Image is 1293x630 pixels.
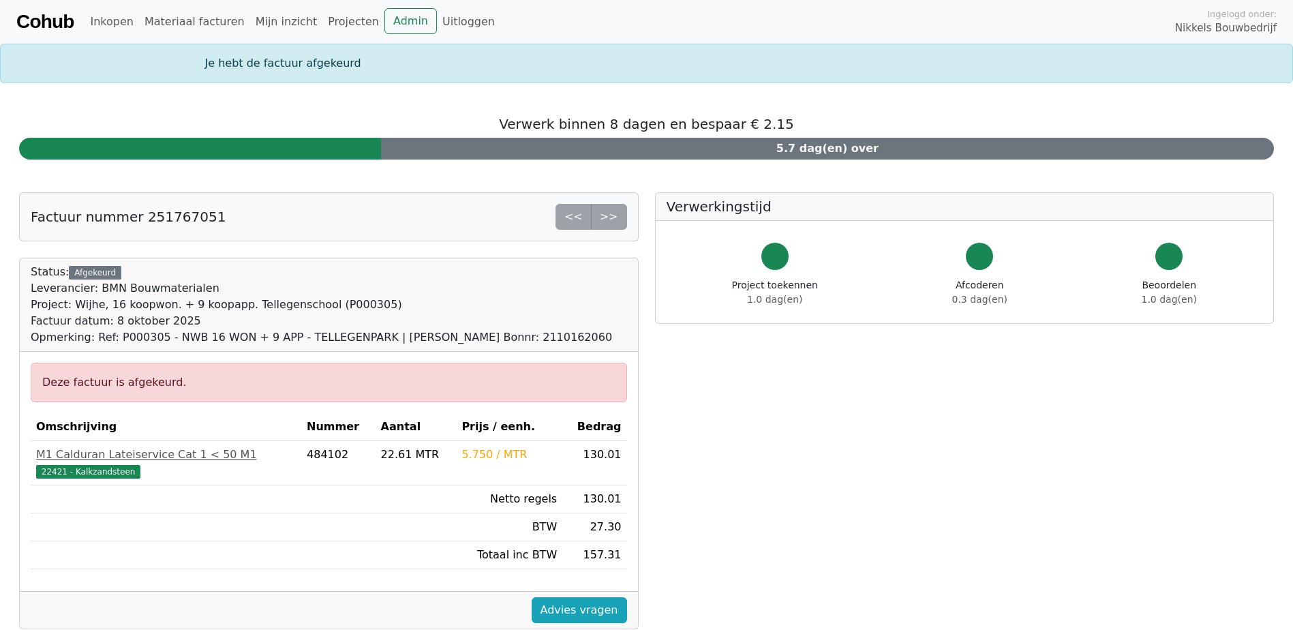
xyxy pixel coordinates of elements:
[1142,278,1197,307] div: Beoordelen
[31,413,301,441] th: Omschrijving
[31,280,612,297] div: Leverancier: BMN Bouwmaterialen
[562,513,626,541] td: 27.30
[437,8,500,35] a: Uitloggen
[19,116,1274,132] h5: Verwerk binnen 8 dagen en bespaar € 2.15
[31,264,612,346] div: Status:
[747,294,802,305] span: 1.0 dag(en)
[456,413,562,441] th: Prijs / eenh.
[562,441,626,485] td: 130.01
[732,278,818,307] div: Project toekennen
[31,297,612,313] div: Project: Wijhe, 16 koopwon. + 9 koopapp. Tellegenschool (P000305)
[456,541,562,569] td: Totaal inc BTW
[69,266,121,280] div: Afgekeurd
[1142,294,1197,305] span: 1.0 dag(en)
[532,597,627,623] a: Advies vragen
[85,8,138,35] a: Inkopen
[31,209,226,225] h5: Factuur nummer 251767051
[376,413,457,441] th: Aantal
[31,313,612,329] div: Factuur datum: 8 oktober 2025
[461,447,557,463] div: 5.750 / MTR
[250,8,323,35] a: Mijn inzicht
[36,465,140,479] span: 22421 - Kalkzandsteen
[139,8,250,35] a: Materiaal facturen
[16,5,74,38] a: Cohub
[31,363,627,402] div: Deze factuur is afgekeurd.
[952,278,1007,307] div: Afcoderen
[1207,7,1277,20] span: Ingelogd onder:
[381,138,1274,160] div: 5.7 dag(en) over
[562,485,626,513] td: 130.01
[456,485,562,513] td: Netto regels
[301,441,376,485] td: 484102
[197,55,1097,72] div: Je hebt de factuur afgekeurd
[301,413,376,441] th: Nummer
[36,447,296,479] a: M1 Calduran Lateiservice Cat 1 < 50 M122421 - Kalkzandsteen
[1175,20,1277,36] span: Nikkels Bouwbedrijf
[384,8,437,34] a: Admin
[456,513,562,541] td: BTW
[36,447,296,463] div: M1 Calduran Lateiservice Cat 1 < 50 M1
[562,413,626,441] th: Bedrag
[322,8,384,35] a: Projecten
[952,294,1007,305] span: 0.3 dag(en)
[562,541,626,569] td: 157.31
[667,198,1263,215] h5: Verwerkingstijd
[31,329,612,346] div: Opmerking: Ref: P000305 - NWB 16 WON + 9 APP - TELLEGENPARK | [PERSON_NAME] Bonnr: 2110162060
[381,447,451,463] div: 22.61 MTR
